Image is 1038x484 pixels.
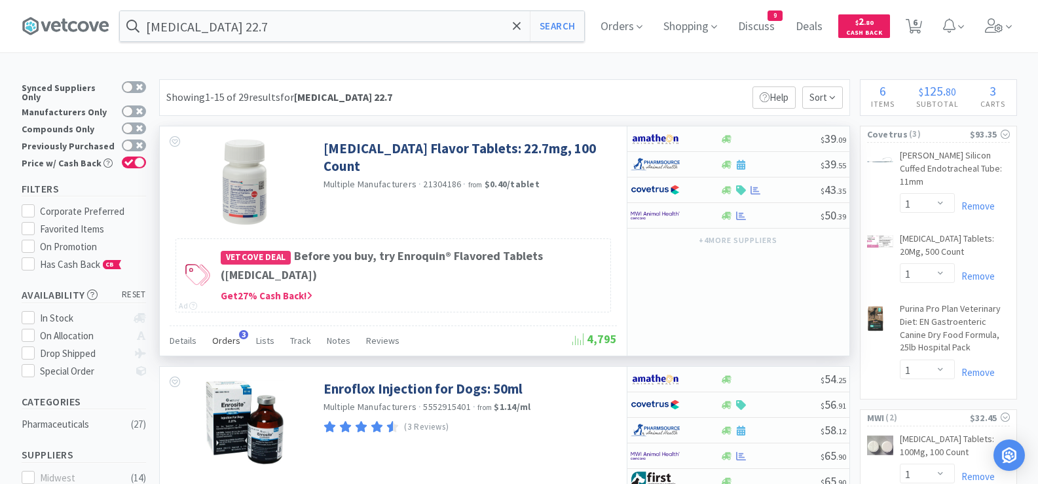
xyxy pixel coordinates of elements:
[179,299,197,312] div: Ad
[970,98,1016,110] h4: Carts
[324,140,614,176] a: [MEDICAL_DATA] Flavor Tablets: 22.7mg, 100 Count
[867,436,893,455] img: aff5d8ee298c405185da0556adb8ec75_466770.png
[838,9,890,44] a: $2.80Cash Back
[280,90,392,103] span: for
[867,305,884,331] img: 38b3b8932f8d46b69da349953a9a16fb_706390.png
[836,212,846,221] span: . 39
[22,417,128,432] div: Pharmaceuticals
[631,206,680,225] img: f6b2451649754179b5b4e0c70c3f7cb0_2.png
[836,375,846,385] span: . 25
[861,98,906,110] h4: Items
[970,411,1010,425] div: $32.45
[423,401,471,413] span: 5552915401
[494,401,530,413] strong: $1.14 / ml
[884,411,969,424] span: ( 2 )
[631,155,680,174] img: 7915dbd3f8974342a4dc3feb8efc1740_58.png
[821,157,846,172] span: 39
[821,401,825,411] span: $
[821,160,825,170] span: $
[900,303,1010,359] a: Purina Pro Plan Veterinary Diet: EN Gastroenteric Canine Dry Food Formula, 25lb Hospital Pack
[955,470,995,483] a: Remove
[631,180,680,200] img: 77fca1acd8b6420a9015268ca798ef17_1.png
[990,83,996,99] span: 3
[836,135,846,145] span: . 09
[846,29,882,38] span: Cash Back
[836,401,846,411] span: . 91
[955,366,995,379] a: Remove
[970,127,1010,141] div: $93.35
[22,105,115,117] div: Manufacturers Only
[485,178,540,190] strong: $0.40 / tablet
[867,411,885,425] span: MWI
[821,426,825,436] span: $
[821,371,846,386] span: 54
[40,204,146,219] div: Corporate Preferred
[802,86,843,109] span: Sort
[290,335,311,346] span: Track
[821,397,846,412] span: 56
[836,160,846,170] span: . 55
[836,452,846,462] span: . 90
[324,380,523,398] a: Enroflox Injection for Dogs: 50ml
[294,90,392,103] strong: [MEDICAL_DATA] 22.7
[768,11,782,20] span: 9
[752,86,796,109] p: Help
[221,247,604,285] h4: Before you buy, try Enroquin® Flavored Tablets ([MEDICAL_DATA])
[22,81,115,102] div: Synced Suppliers Only
[906,84,970,98] div: .
[836,426,846,436] span: . 12
[867,127,908,141] span: Covetrus
[256,335,274,346] span: Lists
[821,182,846,197] span: 43
[790,21,828,33] a: Deals
[221,289,312,302] span: Get 27 % Cash Back!
[166,89,392,106] div: Showing 1-15 of 29 results
[908,128,970,141] span: ( 3 )
[22,447,146,462] h5: Suppliers
[40,258,122,270] span: Has Cash Back
[122,288,146,302] span: reset
[946,85,956,98] span: 80
[955,200,995,212] a: Remove
[120,11,584,41] input: Search by item, sku, manufacturer, ingredient, size...
[477,403,492,412] span: from
[239,330,248,339] span: 3
[418,401,421,413] span: ·
[880,83,886,99] span: 6
[423,178,461,190] span: 21304186
[821,452,825,462] span: $
[821,422,846,437] span: 58
[993,439,1025,471] div: Open Intercom Messenger
[631,369,680,389] img: 3331a67d23dc422aa21b1ec98afbf632_11.png
[900,233,1010,263] a: [MEDICAL_DATA] Tablets: 20Mg, 500 Count
[919,85,923,98] span: $
[864,18,874,27] span: . 80
[327,335,350,346] span: Notes
[324,178,417,190] a: Multiple Manufacturers
[40,221,146,237] div: Favorited Items
[821,131,846,146] span: 39
[631,420,680,440] img: 7915dbd3f8974342a4dc3feb8efc1740_58.png
[692,231,783,250] button: +4more suppliers
[221,251,291,265] span: Vetcove Deal
[40,363,127,379] div: Special Order
[821,208,846,223] span: 50
[821,186,825,196] span: $
[867,235,893,248] img: 7ece528a48214d18b32f684e55d487ff_494964.png
[22,140,115,151] div: Previously Purchased
[170,335,196,346] span: Details
[900,433,1010,464] a: [MEDICAL_DATA] Tablets: 100Mg, 100 Count
[836,186,846,196] span: . 35
[955,270,995,282] a: Remove
[22,288,146,303] h5: Availability
[463,178,466,190] span: ·
[923,83,943,99] span: 125
[867,157,893,163] img: 177fd056067941098525503f9e4b09bd_29215.png
[821,212,825,221] span: $
[473,401,475,413] span: ·
[733,21,780,33] a: Discuss9
[821,135,825,145] span: $
[40,310,127,326] div: In Stock
[855,15,874,28] span: 2
[530,11,584,41] button: Search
